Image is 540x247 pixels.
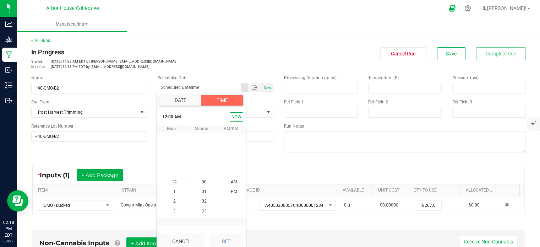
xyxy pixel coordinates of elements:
[172,180,177,185] span: 12
[202,189,207,194] span: 01
[342,188,370,193] a: AVAILABLESortable
[158,75,187,80] span: Scheduled Date
[46,5,99,11] span: Arbor House Collective
[348,203,350,208] span: g
[5,21,12,28] inline-svg: Analytics
[31,64,51,69] span: Modified:
[173,199,176,204] span: 2
[202,180,207,185] span: 00
[202,199,207,204] span: 02
[159,95,202,106] button: Date tab
[3,219,14,238] p: 02:18 PM EDT
[463,5,472,12] div: Manage settings
[248,83,262,92] span: Toggle popup
[284,75,337,80] span: Processing Duration (mins)
[414,188,458,193] a: QTY TO USESortable
[469,203,480,208] span: $0.00
[39,239,109,247] span: Non-Cannabis Inputs
[5,66,12,74] inline-svg: Inbound
[216,125,246,132] span: AM/PM
[17,21,127,27] span: Manufacturing
[260,200,336,211] span: NO DATA FOUND
[115,239,120,247] a: Add Non-Cannabis items that were also consumed in the run (e.g. gloves and packaging); Also add N...
[31,75,43,80] span: Name
[344,203,347,208] span: 0
[5,97,12,104] inline-svg: Outbound
[40,171,77,179] span: Inputs (1)
[368,100,388,104] span: Ref Field 2
[501,188,517,193] a: Sortable
[235,188,334,193] a: PACKAGE IDSortable
[476,47,526,60] button: Complete Run
[284,124,304,129] span: Run Notes
[437,47,465,60] button: Save
[121,203,156,208] span: Govern Mint Oasis
[32,107,138,117] span: Post Harvest Trimming
[3,238,14,244] p: 08/27
[452,100,472,104] span: Ref Field 3
[368,75,399,80] span: Temperature (F)
[201,95,243,106] button: Time tab
[231,189,237,194] span: PM
[31,99,49,105] span: Run Type
[38,188,113,193] a: ITEMSortable
[378,188,405,193] a: Unit CostSortable
[7,190,28,211] iframe: Resource center
[230,112,243,122] button: Select now
[121,188,173,193] a: STRAINSortable
[31,59,51,64] span: Started:
[480,5,527,11] span: Hi, [PERSON_NAME]!
[263,203,323,208] span: 1A4050300057C4D000001234
[231,180,237,185] span: AM
[391,51,416,57] span: Cancel Run
[264,86,271,90] span: Now
[31,64,273,69] p: [DATE] 11:13 PM EDT by [EMAIL_ADDRESS][DOMAIN_NAME]
[380,47,426,60] button: Cancel Run
[31,47,273,57] div: In Progress
[17,17,127,32] a: Manufacturing
[31,124,73,129] span: Reference Lot Number
[466,188,493,193] a: Allocated CostSortable
[284,100,304,104] span: Ref Field 1
[452,75,479,80] span: Pressure (psi)
[173,209,176,214] span: 3
[31,59,273,64] p: [DATE] 11:28 AM EDT by [PERSON_NAME][EMAIL_ADDRESS][DOMAIN_NAME]
[5,36,12,43] inline-svg: Grow
[31,38,50,43] a: < All Runs
[157,125,186,132] span: hour
[446,51,457,57] span: Save
[486,51,517,57] span: Complete Run
[380,203,398,208] span: $0.00000
[158,83,241,92] input: Scheduled Datetime
[5,51,12,58] inline-svg: Manufacturing
[186,125,216,132] span: minute
[173,189,176,194] span: 1
[202,209,207,214] span: 03
[444,1,460,15] span: Open Ecommerce Menu
[5,82,12,89] inline-svg: Inventory
[37,200,103,210] span: GMO - Bucked
[77,169,123,181] button: + Add Package
[159,111,184,123] span: 12:00 AM
[37,200,112,211] span: NO DATA FOUND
